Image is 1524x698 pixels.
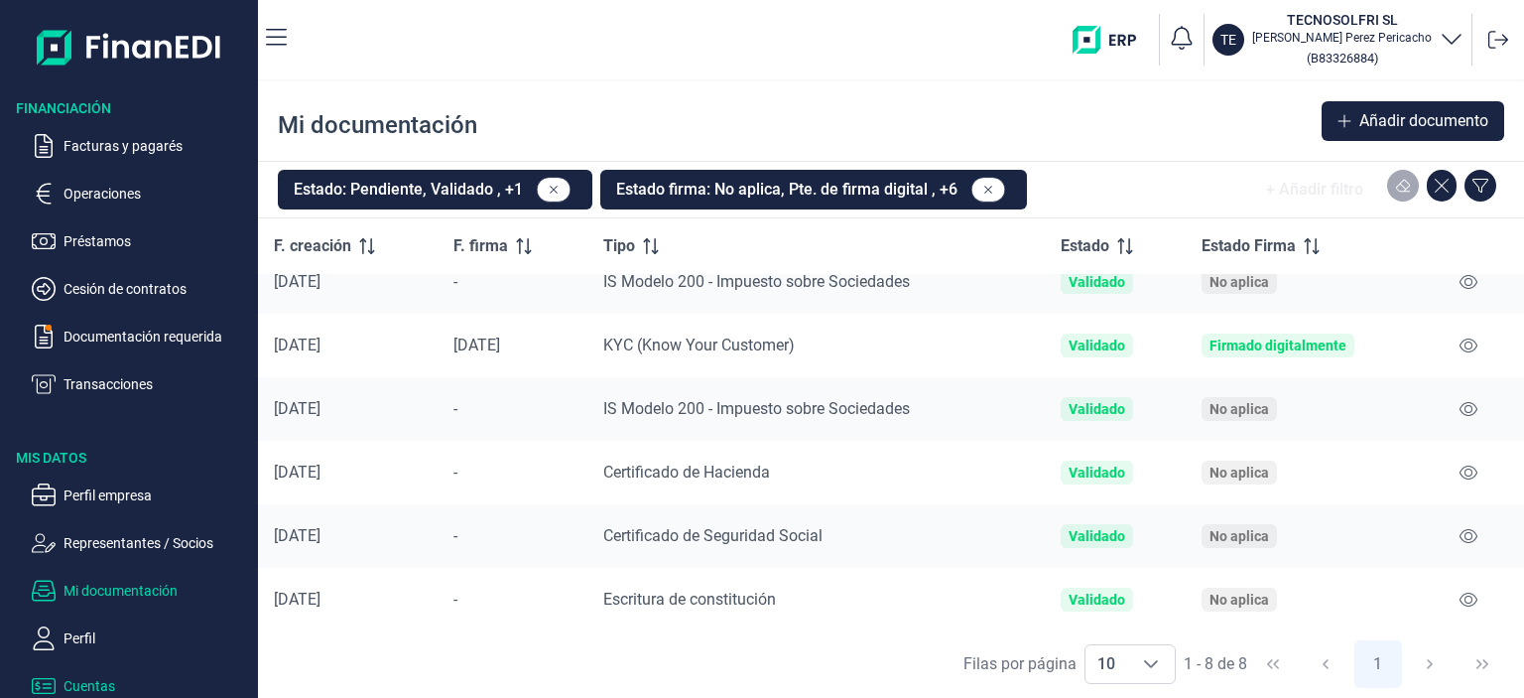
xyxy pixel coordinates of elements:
span: Certificado de Hacienda [603,463,770,482]
div: - [453,272,571,292]
div: Validado [1069,338,1125,353]
p: Cuentas [63,674,250,698]
p: [PERSON_NAME] Perez Pericacho [1252,30,1432,46]
small: Copiar cif [1307,51,1378,66]
div: [DATE] [274,526,422,546]
div: - [453,463,571,483]
button: First Page [1249,640,1297,688]
span: Certificado de Seguridad Social [603,526,823,545]
div: [DATE] [453,336,571,355]
button: Next Page [1406,640,1454,688]
span: F. creación [274,234,351,258]
button: Estado firma: No aplica, Pte. de firma digital , +6 [600,170,1027,209]
div: [DATE] [274,272,422,292]
button: Cesión de contratos [32,277,250,301]
div: No aplica [1209,401,1269,417]
span: Añadir documento [1359,109,1488,133]
button: Previous Page [1302,640,1349,688]
button: Mi documentación [32,579,250,603]
p: Perfil [63,627,250,650]
button: Estado: Pendiente, Validado , +1 [278,170,592,209]
span: 10 [1085,645,1127,683]
div: Mi documentación [278,109,477,141]
span: IS Modelo 200 - Impuesto sobre Sociedades [603,399,910,418]
div: - [453,399,571,419]
div: No aplica [1209,528,1269,544]
span: IS Modelo 200 - Impuesto sobre Sociedades [603,272,910,291]
div: Validado [1069,401,1125,417]
p: Documentación requerida [63,325,250,349]
div: [DATE] [274,336,422,355]
p: Operaciones [63,182,250,206]
div: Filas por página [963,652,1077,676]
button: Last Page [1459,640,1506,688]
p: Mi documentación [63,579,250,603]
div: No aplica [1209,592,1269,608]
button: Perfil empresa [32,484,250,507]
div: Validado [1069,592,1125,608]
button: Facturas y pagarés [32,134,250,158]
p: Transacciones [63,372,250,396]
p: TE [1220,30,1236,50]
div: Firmado digitalmente [1209,338,1346,353]
span: 1 - 8 de 8 [1184,656,1247,672]
button: Préstamos [32,229,250,253]
p: Préstamos [63,229,250,253]
div: Validado [1069,465,1125,481]
span: Estado [1061,234,1109,258]
span: Tipo [603,234,635,258]
button: Operaciones [32,182,250,206]
p: Cesión de contratos [63,277,250,301]
button: Perfil [32,627,250,650]
div: [DATE] [274,463,422,483]
span: Estado Firma [1202,234,1296,258]
button: Representantes / Socios [32,531,250,555]
div: Validado [1069,274,1125,290]
button: Page 1 [1354,640,1402,688]
div: No aplica [1209,465,1269,481]
button: Cuentas [32,674,250,698]
div: No aplica [1209,274,1269,290]
div: [DATE] [274,590,422,610]
button: TETECNOSOLFRI SL[PERSON_NAME] Perez Pericacho(B83326884) [1212,10,1463,70]
img: erp [1073,26,1151,54]
div: Validado [1069,528,1125,544]
button: Transacciones [32,372,250,396]
div: - [453,590,571,610]
p: Representantes / Socios [63,531,250,555]
span: KYC (Know Your Customer) [603,336,795,354]
h3: TECNOSOLFRI SL [1252,10,1432,30]
div: [DATE] [274,399,422,419]
p: Perfil empresa [63,484,250,507]
button: Documentación requerida [32,325,250,349]
div: - [453,526,571,546]
button: Añadir documento [1322,101,1504,141]
div: Choose [1127,645,1175,683]
span: Escritura de constitución [603,590,776,609]
span: F. firma [453,234,508,258]
p: Facturas y pagarés [63,134,250,158]
img: Logo de aplicación [37,16,222,78]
